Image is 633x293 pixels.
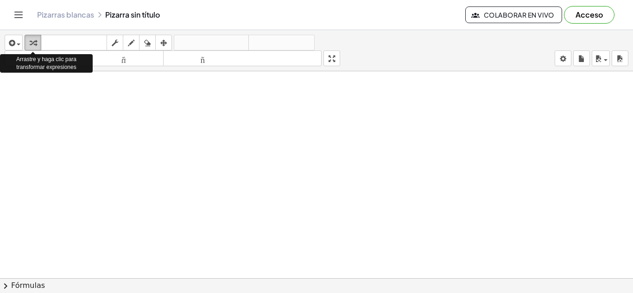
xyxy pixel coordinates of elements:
font: tamaño_del_formato [165,54,320,63]
font: teclado [43,38,105,47]
button: teclado [41,35,107,50]
button: Acceso [564,6,614,24]
font: rehacer [251,38,312,47]
button: deshacer [174,35,249,50]
button: rehacer [248,35,315,50]
font: Acceso [576,10,603,19]
button: tamaño_del_formato [163,50,322,66]
a: Pizarras blancas [37,10,94,19]
font: Arrastre y haga clic para transformar expresiones [16,56,76,70]
font: Fórmulas [11,281,45,290]
button: tamaño_del_formato [5,50,164,66]
button: Cambiar navegación [11,7,26,22]
font: deshacer [176,38,247,47]
button: Colaborar en vivo [465,6,562,23]
font: Colaborar en vivo [484,11,554,19]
